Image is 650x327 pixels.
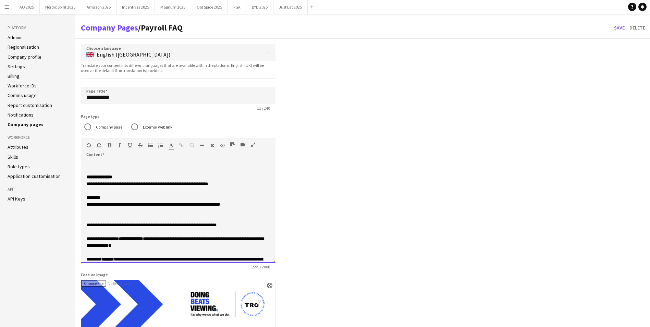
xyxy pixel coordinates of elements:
h1: / [81,23,611,33]
button: Nordic Spirit 2025 [40,0,81,14]
button: Redo [97,143,101,148]
a: Workforce IDs [8,83,37,89]
span: Payroll FAQ [141,22,183,33]
button: Incentives 2025 [116,0,155,14]
label: Company page [95,122,122,132]
button: Bold [107,143,112,148]
a: Notifications [8,112,34,118]
h3: Workforce [8,134,68,141]
button: Undo [86,143,91,148]
button: Magnum 2025 [155,0,191,14]
button: Unordered List [148,143,153,148]
a: Billing [8,73,20,79]
button: Just Eat 2025 [273,0,308,14]
a: Company pages [8,121,44,128]
button: AO 2025 [14,0,40,14]
button: Strikethrough [138,143,143,148]
button: Clear Formatting [210,143,214,148]
span: Translate your content into different languages that are available within the platform. English (... [81,63,275,73]
a: Attributes [8,144,28,150]
a: Role types [8,163,30,170]
span: 11 / 240 [252,106,275,111]
a: Skills [8,154,18,160]
button: PGA [228,0,246,14]
a: API Keys [8,196,25,202]
h3: Platform [8,25,68,31]
button: Horizontal Line [199,143,204,148]
button: Delete [627,23,647,33]
a: Comms usage [8,92,37,98]
button: Paste as plain text [230,142,235,147]
h3: API [8,186,68,192]
button: Save [611,22,627,33]
a: Admins [8,34,23,40]
label: External web link [142,122,172,132]
a: Regionalisation [8,44,39,50]
label: Page type [81,113,275,120]
button: HTML Code [220,143,225,148]
a: Company profile [8,54,41,60]
button: Amazon 2025 [81,0,116,14]
button: Italic [117,143,122,148]
button: Underline [127,143,132,148]
button: Fullscreen [251,142,256,147]
button: BYD 2025 [246,0,273,14]
a: Settings [8,63,25,70]
button: Old Spice 2025 [191,0,228,14]
a: Report customisation [8,102,52,108]
button: Insert video [241,142,245,147]
button: Ordered List [158,143,163,148]
a: Company Pages [81,22,138,33]
span: 1595 / 2000 [245,264,275,269]
a: Application customisation [8,173,61,179]
button: Text Color [169,143,173,148]
span: English ([GEOGRAPHIC_DATA]) [97,51,170,58]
